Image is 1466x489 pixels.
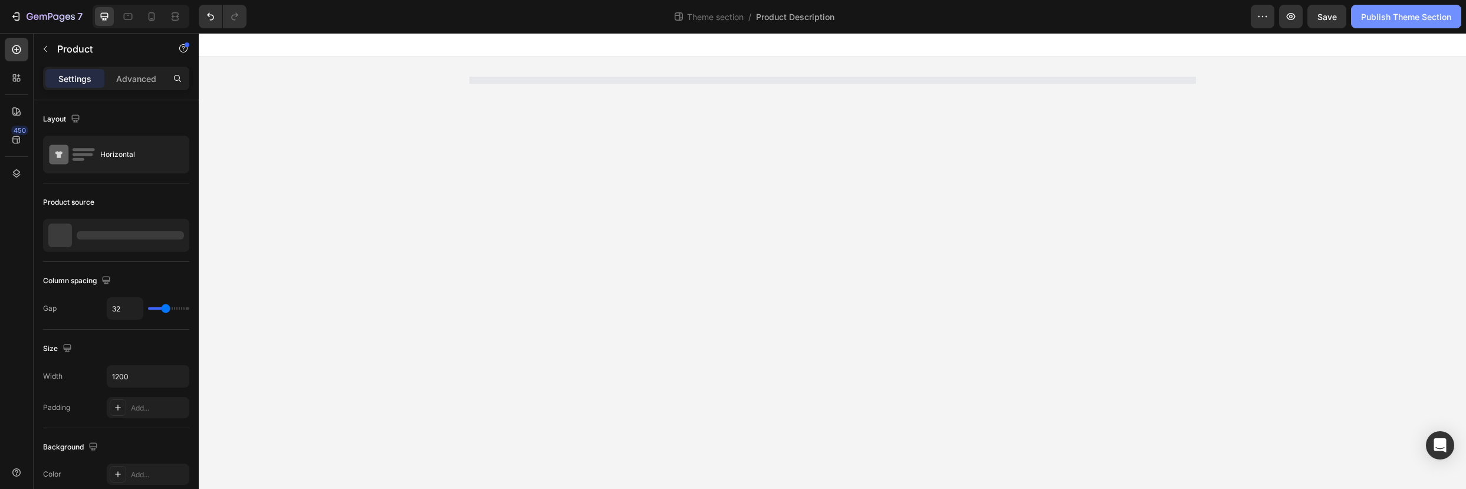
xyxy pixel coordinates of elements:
div: Open Intercom Messenger [1426,431,1454,460]
div: Add... [131,470,186,480]
div: Horizontal [100,141,172,168]
span: / [748,11,751,23]
p: Settings [58,73,91,85]
button: Save [1307,5,1346,28]
iframe: Design area [199,33,1466,489]
input: Auto [107,366,189,387]
input: Auto [107,298,143,319]
div: Width [43,371,63,382]
p: Advanced [116,73,156,85]
div: Column spacing [43,273,113,289]
div: Product source [43,197,94,208]
div: Color [43,469,61,480]
div: Padding [43,402,70,413]
p: 7 [77,9,83,24]
div: Undo/Redo [199,5,246,28]
button: Publish Theme Section [1351,5,1461,28]
span: Theme section [685,11,746,23]
div: Publish Theme Section [1361,11,1451,23]
div: Add... [131,403,186,413]
div: Size [43,341,74,357]
span: Product Description [756,11,834,23]
div: Layout [43,111,83,127]
div: Background [43,439,100,455]
p: Product [57,42,157,56]
button: 7 [5,5,88,28]
div: Gap [43,303,57,314]
div: 450 [11,126,28,135]
span: Save [1317,12,1337,22]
